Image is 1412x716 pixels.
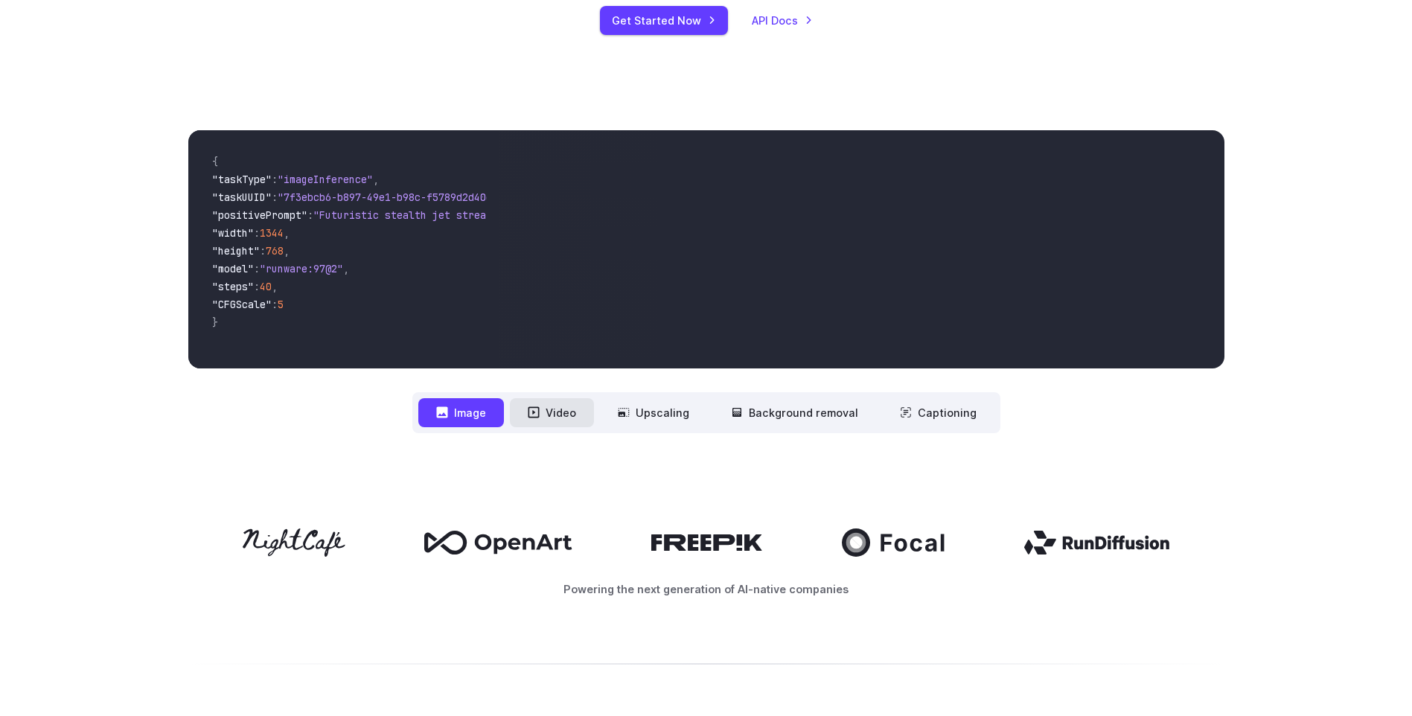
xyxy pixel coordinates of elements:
span: : [272,298,278,311]
span: 40 [260,280,272,293]
a: Get Started Now [600,6,728,35]
span: { [212,155,218,168]
span: , [343,262,349,275]
span: "steps" [212,280,254,293]
span: "runware:97@2" [260,262,343,275]
button: Image [418,398,504,427]
span: 1344 [260,226,284,240]
p: Powering the next generation of AI-native companies [188,581,1224,598]
span: : [254,262,260,275]
span: "7f3ebcb6-b897-49e1-b98c-f5789d2d40d7" [278,191,504,204]
span: 5 [278,298,284,311]
span: : [307,208,313,222]
span: : [260,244,266,258]
button: Captioning [882,398,994,427]
span: "taskType" [212,173,272,186]
span: "CFGScale" [212,298,272,311]
span: : [272,191,278,204]
span: "model" [212,262,254,275]
button: Background removal [713,398,876,427]
a: API Docs [752,12,813,29]
span: "taskUUID" [212,191,272,204]
span: "positivePrompt" [212,208,307,222]
span: "Futuristic stealth jet streaking through a neon-lit cityscape with glowing purple exhaust" [313,208,855,222]
span: , [272,280,278,293]
span: : [254,226,260,240]
span: } [212,316,218,329]
span: , [284,244,290,258]
span: "height" [212,244,260,258]
span: , [284,226,290,240]
span: "imageInference" [278,173,373,186]
span: "width" [212,226,254,240]
span: , [373,173,379,186]
span: 768 [266,244,284,258]
span: : [254,280,260,293]
span: : [272,173,278,186]
button: Video [510,398,594,427]
button: Upscaling [600,398,707,427]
